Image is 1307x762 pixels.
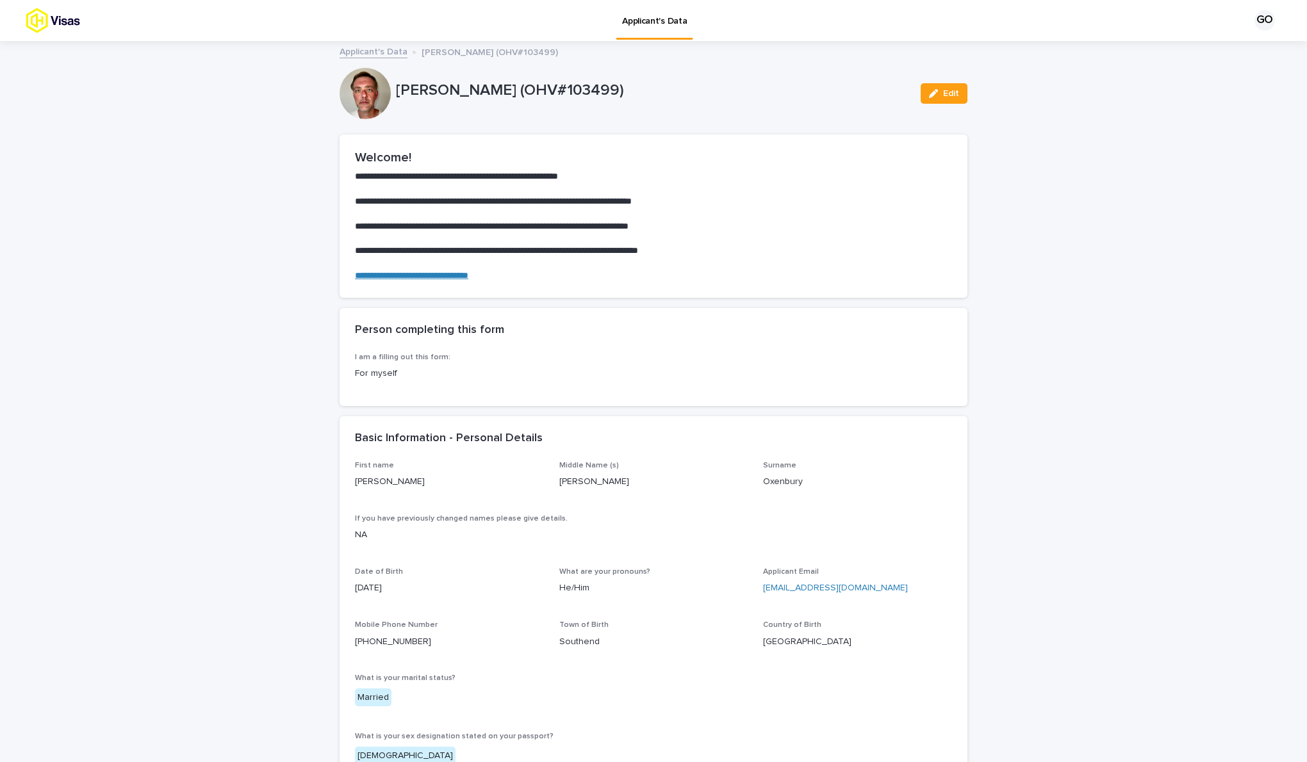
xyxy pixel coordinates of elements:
[355,515,568,523] span: If you have previously changed names please give details.
[559,621,609,629] span: Town of Birth
[559,475,748,489] p: [PERSON_NAME]
[355,323,504,337] h2: Person completing this form
[355,528,952,542] p: NA
[355,581,544,595] p: [DATE]
[355,568,403,576] span: Date of Birth
[763,583,908,592] a: [EMAIL_ADDRESS][DOMAIN_NAME]
[763,635,952,649] p: [GEOGRAPHIC_DATA]
[921,83,967,104] button: Edit
[763,475,952,489] p: Oxenbury
[559,568,650,576] span: What are your pronouns?
[763,462,796,469] span: Surname
[422,44,558,58] p: [PERSON_NAME] (OHV#103499)
[355,637,431,646] a: [PHONE_NUMBER]
[355,475,544,489] p: [PERSON_NAME]
[396,81,910,100] p: [PERSON_NAME] (OHV#103499)
[355,367,544,380] p: For myself
[763,568,819,576] span: Applicant Email
[559,635,748,649] p: Southend
[355,621,438,629] span: Mobile Phone Number
[355,150,952,165] h2: Welcome!
[355,733,554,740] span: What is your sex designation stated on your passport?
[26,8,126,33] img: tx8HrbJQv2PFQx4TXEq5
[559,581,748,595] p: He/Him
[355,353,450,361] span: I am a filling out this form:
[340,44,407,58] a: Applicant's Data
[1254,10,1275,31] div: GO
[559,462,619,469] span: Middle Name (s)
[763,621,821,629] span: Country of Birth
[355,674,456,682] span: What is your marital status?
[943,89,959,98] span: Edit
[355,432,543,446] h2: Basic Information - Personal Details
[355,462,394,469] span: First name
[355,688,391,707] div: Married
